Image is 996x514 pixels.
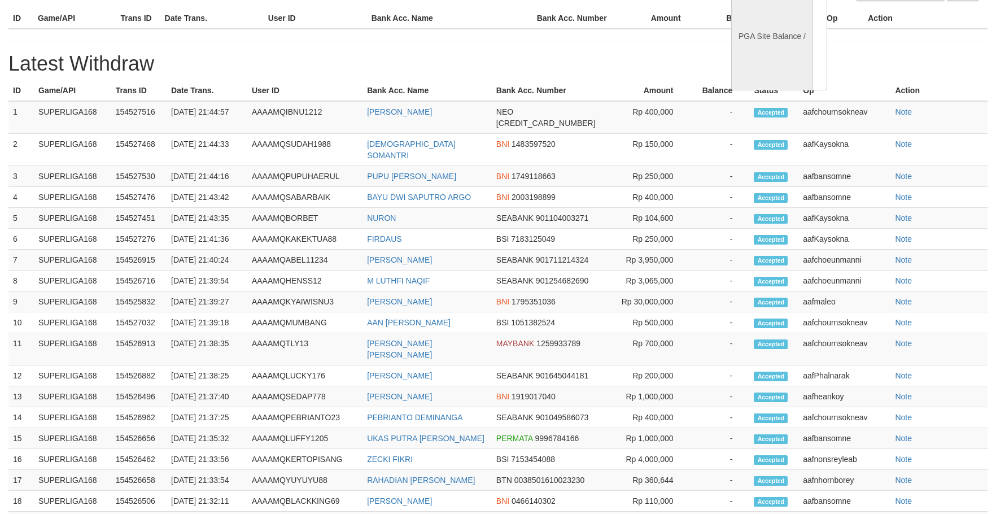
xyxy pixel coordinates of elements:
a: Note [895,318,912,327]
td: SUPERLIGA168 [34,250,111,271]
td: aafnhornborey [798,470,890,491]
span: 901645044181 [536,371,588,380]
td: Rp 1,000,000 [615,386,690,407]
td: SUPERLIGA168 [34,229,111,250]
a: Note [895,371,912,380]
td: aafnonsreyleab [798,449,890,470]
td: SUPERLIGA168 [34,312,111,333]
span: 1051382524 [511,318,555,327]
td: aafKaysokna [798,208,890,229]
td: Rp 500,000 [615,312,690,333]
td: 4 [8,187,34,208]
td: Rp 104,600 [615,208,690,229]
span: Accepted [754,214,788,224]
span: BNI [496,496,509,506]
td: AAAAMQLUCKY176 [247,365,362,386]
span: Accepted [754,193,788,203]
td: AAAAMQLUFFY1205 [247,428,362,449]
td: [DATE] 21:43:42 [167,187,247,208]
td: SUPERLIGA168 [34,101,111,134]
a: M LUTHFI NAQIF [367,276,430,285]
td: Rp 3,065,000 [615,271,690,291]
td: AAAAMQKAKEKTUA88 [247,229,362,250]
span: 1919017040 [512,392,556,401]
td: - [691,491,750,512]
th: Trans ID [116,8,160,29]
th: Balance [691,80,750,101]
a: Note [895,455,912,464]
span: Accepted [754,140,788,150]
td: aafchournsokneav [798,407,890,428]
a: PEBRIANTO DEMINANGA [367,413,462,422]
a: FIRDAUS [367,234,401,243]
td: Rp 4,000,000 [615,449,690,470]
td: aafKaysokna [798,229,890,250]
td: 154527032 [111,312,167,333]
td: [DATE] 21:39:27 [167,291,247,312]
a: UKAS PUTRA [PERSON_NAME] [367,434,484,443]
td: 154527276 [111,229,167,250]
td: AAAAMQMUMBANG [247,312,362,333]
td: aafbansomne [798,428,890,449]
th: Bank Acc. Number [532,8,615,29]
td: 2 [8,134,34,166]
td: aafbansomne [798,166,890,187]
th: Game/API [34,80,111,101]
td: [DATE] 21:33:56 [167,449,247,470]
th: Date Trans. [167,80,247,101]
td: aafchoeunmanni [798,250,890,271]
a: AAN [PERSON_NAME] [367,318,451,327]
span: [CREDIT_CARD_NUMBER] [496,119,596,128]
td: SUPERLIGA168 [34,407,111,428]
td: Rp 400,000 [615,407,690,428]
th: ID [8,8,33,29]
td: 13 [8,386,34,407]
h1: Latest Withdraw [8,53,988,75]
td: - [691,250,750,271]
td: - [691,407,750,428]
td: - [691,208,750,229]
a: Note [895,434,912,443]
td: aafchournsokneav [798,333,890,365]
td: Rp 400,000 [615,187,690,208]
td: SUPERLIGA168 [34,134,111,166]
span: BNI [496,392,509,401]
span: 2003198899 [512,193,556,202]
a: [PERSON_NAME] [367,496,432,506]
td: Rp 1,000,000 [615,428,690,449]
span: 901104003271 [536,214,588,223]
span: Accepted [754,455,788,465]
td: 154526656 [111,428,167,449]
td: AAAAMQKERTOPISANG [247,449,362,470]
span: 1483597520 [512,140,556,149]
span: Accepted [754,277,788,286]
span: Accepted [754,172,788,182]
td: aafPhalnarak [798,365,890,386]
th: Status [749,80,798,101]
td: SUPERLIGA168 [34,333,111,365]
th: Balance [698,8,774,29]
a: [DEMOGRAPHIC_DATA] SOMANTRI [367,140,456,160]
a: Note [895,140,912,149]
td: [DATE] 21:44:33 [167,134,247,166]
span: BNI [496,140,509,149]
td: 154527476 [111,187,167,208]
td: - [691,386,750,407]
td: - [691,428,750,449]
td: Rp 30,000,000 [615,291,690,312]
td: 15 [8,428,34,449]
span: Accepted [754,339,788,349]
td: - [691,271,750,291]
a: ZECKI FIKRI [367,455,413,464]
td: AAAAMQHENSS12 [247,271,362,291]
td: [DATE] 21:37:40 [167,386,247,407]
span: SEABANK [496,214,534,223]
td: [DATE] 21:35:32 [167,428,247,449]
span: SEABANK [496,371,534,380]
a: [PERSON_NAME] [367,255,432,264]
span: BNI [496,172,509,181]
td: [DATE] 21:43:35 [167,208,247,229]
td: AAAAMQBORBET [247,208,362,229]
span: NEO [496,107,513,116]
a: Note [895,297,912,306]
